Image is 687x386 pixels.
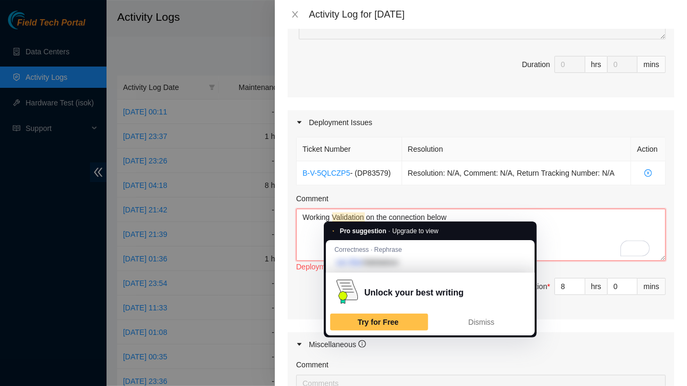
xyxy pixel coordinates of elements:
[288,110,674,135] div: Deployment Issues
[585,278,608,295] div: hrs
[288,332,674,357] div: Miscellaneous info-circle
[309,339,366,350] div: Miscellaneous
[631,137,666,161] th: Action
[309,9,674,20] div: Activity Log for [DATE]
[291,10,299,19] span: close
[302,169,350,177] a: B-V-5QLCZP5
[402,137,632,161] th: Resolution
[296,209,666,261] textarea: To enrich screen reader interactions, please activate Accessibility in Grammarly extension settings
[358,340,366,348] span: info-circle
[637,278,666,295] div: mins
[296,261,666,273] div: Deployment comments must be atleast 100 characters
[522,59,550,70] div: Duration
[637,169,659,177] span: close-circle
[296,341,302,348] span: caret-right
[402,161,632,185] td: Resolution: N/A, Comment: N/A, Return Tracking Number: N/A
[585,56,608,73] div: hrs
[637,56,666,73] div: mins
[296,359,329,371] label: Comment
[296,193,329,204] label: Comment
[296,119,302,126] span: caret-right
[350,169,390,177] span: - ( DP83579 )
[297,137,402,161] th: Ticket Number
[288,10,302,20] button: Close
